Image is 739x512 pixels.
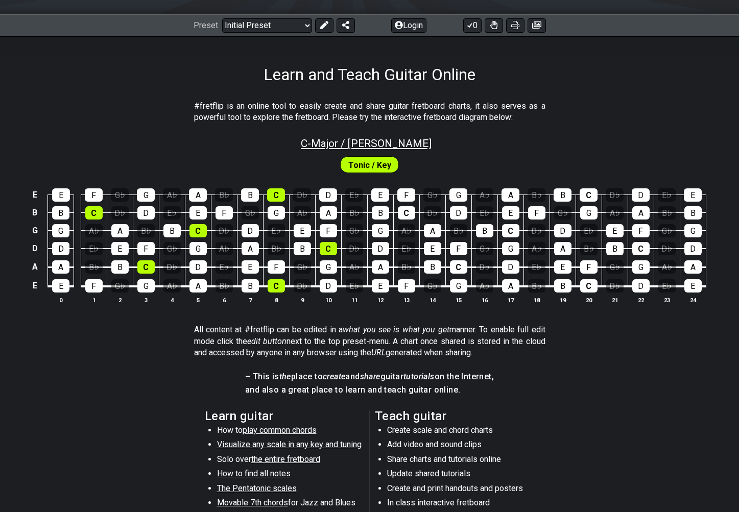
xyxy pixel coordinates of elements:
[580,224,598,237] div: E♭
[216,260,233,274] div: E♭
[159,295,185,305] th: 4
[348,158,391,173] span: First enable full edit mode to edit
[137,206,155,220] div: D
[215,188,233,202] div: B♭
[111,242,129,255] div: E
[294,242,311,255] div: B
[476,224,493,237] div: B
[424,279,441,292] div: G♭
[294,224,311,237] div: E
[528,206,545,220] div: F
[398,279,415,292] div: F
[279,372,291,381] em: the
[111,188,129,202] div: G♭
[29,276,41,296] td: E
[247,336,287,346] em: edit button
[52,188,70,202] div: E
[628,295,654,305] th: 22
[320,260,337,274] div: G
[293,188,311,202] div: D♭
[163,206,181,220] div: E♭
[52,206,69,220] div: B
[684,206,702,220] div: B
[133,295,159,305] th: 3
[360,372,380,381] em: share
[580,242,598,255] div: B♭
[367,295,393,305] th: 12
[81,295,107,305] th: 1
[217,425,363,439] li: How to
[391,18,426,33] button: Login
[528,279,545,292] div: B♭
[684,224,702,237] div: G
[217,498,288,507] span: Movable 7th chords
[371,348,386,357] em: URL
[398,260,415,274] div: B♭
[268,242,285,255] div: B♭
[320,224,337,237] div: F
[606,279,624,292] div: D♭
[52,224,69,237] div: G
[393,295,419,305] th: 13
[606,224,624,237] div: E
[216,279,233,292] div: B♭
[163,188,181,202] div: A♭
[137,188,155,202] div: G
[52,279,69,292] div: E
[632,242,650,255] div: C
[502,260,519,274] div: D
[424,242,441,255] div: E
[449,188,467,202] div: G
[48,295,74,305] th: 0
[372,279,389,292] div: E
[658,206,676,220] div: B♭
[554,279,571,292] div: B
[684,279,702,292] div: E
[29,186,41,204] td: E
[85,242,103,255] div: E♭
[684,242,702,255] div: D
[163,260,181,274] div: D♭
[684,188,702,202] div: E
[450,242,467,255] div: F
[189,279,207,292] div: A
[502,206,519,220] div: E
[485,18,503,33] button: Toggle Dexterity for all fretkits
[85,224,103,237] div: A♭
[85,206,103,220] div: C
[194,324,545,358] p: All content at #fretflip can be edited in a manner. To enable full edit mode click the next to th...
[580,188,598,202] div: C
[268,279,285,292] div: C
[320,206,337,220] div: A
[251,454,320,464] span: the entire fretboard
[163,242,181,255] div: G♭
[606,188,624,202] div: D♭
[632,224,650,237] div: F
[450,279,467,292] div: G
[680,295,706,305] th: 24
[398,224,415,237] div: A♭
[323,372,345,381] em: create
[315,295,341,305] th: 10
[242,279,259,292] div: B
[289,295,315,305] th: 9
[528,18,546,33] button: Create image
[346,224,363,237] div: G♭
[658,279,676,292] div: E♭
[423,188,441,202] div: G♭
[528,242,545,255] div: A♭
[268,260,285,274] div: F
[346,242,363,255] div: D♭
[243,425,317,435] span: play common chords
[267,188,285,202] div: C
[216,242,233,255] div: A♭
[528,260,545,274] div: E♭
[580,206,598,220] div: G
[194,101,545,124] p: #fretflip is an online tool to easily create and share guitar fretboard charts, it also serves as...
[398,242,415,255] div: E♭
[684,260,702,274] div: A
[371,188,389,202] div: E
[301,137,432,150] span: C - Major / [PERSON_NAME]
[576,295,602,305] th: 20
[397,188,415,202] div: F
